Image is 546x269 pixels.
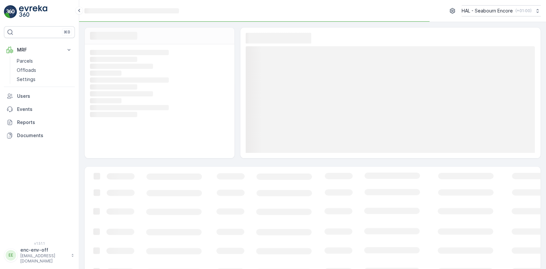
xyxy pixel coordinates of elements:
img: logo_light-DOdMpM7g.png [19,5,47,18]
p: MRF [17,47,62,53]
a: Events [4,103,75,116]
p: Parcels [17,58,33,64]
a: Offloads [14,66,75,75]
p: enc-env-off [20,247,68,253]
p: Settings [17,76,35,83]
a: Parcels [14,56,75,66]
p: Offloads [17,67,36,73]
p: Reports [17,119,72,126]
div: EE [6,250,16,260]
p: Users [17,93,72,99]
p: Events [17,106,72,113]
p: ⌘B [64,30,70,35]
a: Settings [14,75,75,84]
span: v 1.51.1 [4,241,75,245]
p: ( +01:00 ) [515,8,532,13]
p: [EMAIL_ADDRESS][DOMAIN_NAME] [20,253,68,264]
button: MRF [4,43,75,56]
a: Reports [4,116,75,129]
p: Documents [17,132,72,139]
a: Documents [4,129,75,142]
img: logo [4,5,17,18]
button: EEenc-env-off[EMAIL_ADDRESS][DOMAIN_NAME] [4,247,75,264]
button: HAL - Seabourn Encore(+01:00) [462,5,541,16]
p: HAL - Seabourn Encore [462,8,513,14]
a: Users [4,90,75,103]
